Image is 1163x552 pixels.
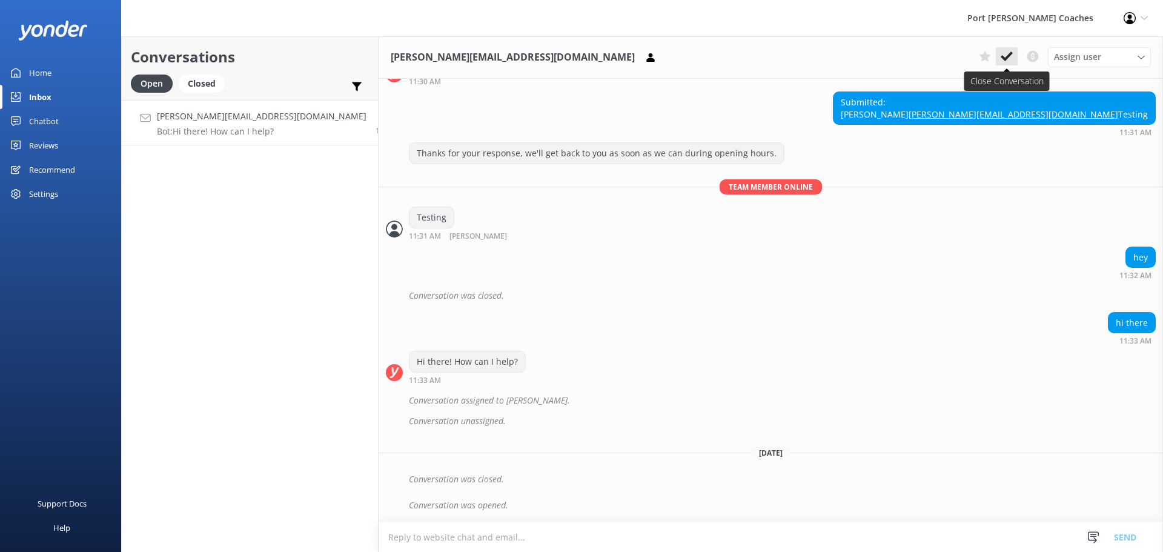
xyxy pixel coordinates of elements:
div: Oct 02 2025 11:33am (UTC +10:00) Australia/Sydney [1108,336,1156,345]
div: 2025-10-02T01:32:43.321 [386,285,1156,306]
div: Conversation was opened. [409,495,1156,516]
div: Recommend [29,158,75,182]
div: Closed [179,75,225,93]
div: Thanks for your response, we'll get back to you as soon as we can during opening hours. [409,143,784,164]
strong: 11:33 AM [1119,338,1151,345]
span: [PERSON_NAME] [449,233,507,241]
div: Settings [29,182,58,206]
div: hey [1126,247,1155,268]
h4: [PERSON_NAME][EMAIL_ADDRESS][DOMAIN_NAME] [157,110,366,123]
div: Oct 02 2025 11:31am (UTC +10:00) Australia/Sydney [833,128,1156,136]
p: Bot: Hi there! How can I help? [157,126,366,137]
span: Assign user [1054,50,1101,64]
strong: 11:31 AM [409,233,441,241]
div: Oct 02 2025 11:32am (UTC +10:00) Australia/Sydney [1119,271,1156,279]
strong: 11:30 AM [409,78,441,85]
div: Conversation unassigned. [409,411,1156,431]
a: Closed [179,76,231,90]
div: Testing [409,207,454,228]
a: [PERSON_NAME][EMAIL_ADDRESS][DOMAIN_NAME] [909,108,1118,120]
div: Open [131,75,173,93]
div: Conversation assigned to [PERSON_NAME]. [409,390,1156,411]
div: 2025-10-02T01:34:12.064 [386,390,1156,411]
div: Hi there! How can I help? [409,351,525,372]
span: Team member online [720,179,822,195]
div: Oct 02 2025 11:33am (UTC +10:00) Australia/Sydney [409,376,526,384]
div: Assign User [1048,47,1151,67]
div: Home [29,61,51,85]
div: Chatbot [29,109,59,133]
div: Oct 02 2025 11:31am (UTC +10:00) Australia/Sydney [409,231,546,241]
h2: Conversations [131,45,369,68]
div: Help [53,516,70,540]
div: Reviews [29,133,58,158]
div: 2025-10-03T05:40:23.573 [386,495,1156,516]
a: Open [131,76,179,90]
div: Submitted: [PERSON_NAME] Testing [833,92,1155,124]
span: [DATE] [752,448,790,458]
div: Conversation was closed. [409,469,1156,490]
span: Oct 02 2025 11:33am (UTC +10:00) Australia/Sydney [376,125,384,136]
h3: [PERSON_NAME][EMAIL_ADDRESS][DOMAIN_NAME] [391,50,635,65]
div: hi there [1108,313,1155,333]
div: 2025-10-02T01:34:16.547 [386,411,1156,431]
div: Support Docs [38,491,87,516]
strong: 11:32 AM [1119,272,1151,279]
div: Oct 02 2025 11:30am (UTC +10:00) Australia/Sydney [409,77,1025,85]
div: Inbox [29,85,51,109]
a: [PERSON_NAME][EMAIL_ADDRESS][DOMAIN_NAME]Bot:Hi there! How can I help?1d [122,100,378,145]
strong: 11:31 AM [1119,129,1151,136]
div: 2025-10-03T05:27:45.168 [386,469,1156,490]
div: Conversation was closed. [409,285,1156,306]
strong: 11:33 AM [409,377,441,384]
img: yonder-white-logo.png [18,21,88,41]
